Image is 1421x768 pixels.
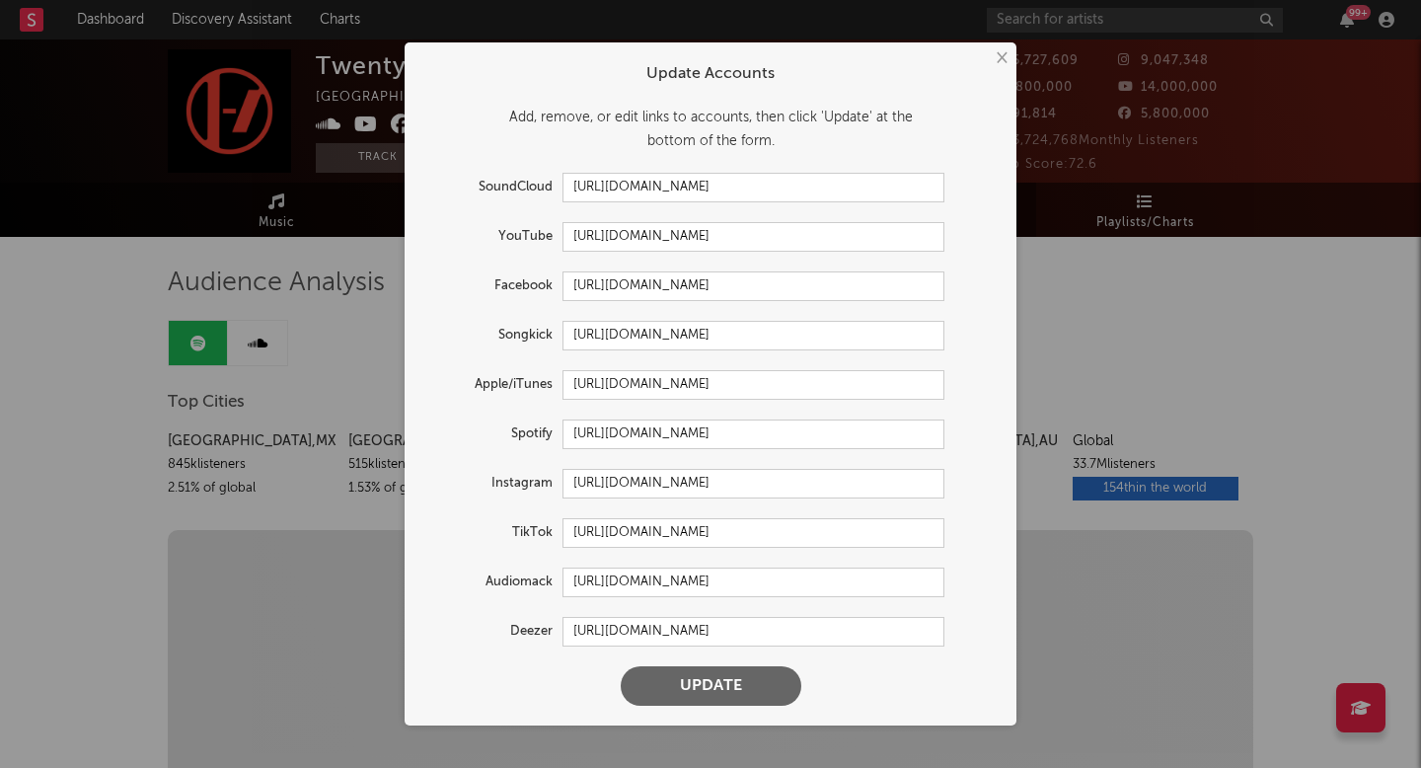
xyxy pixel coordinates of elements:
[424,106,997,153] div: Add, remove, or edit links to accounts, then click 'Update' at the bottom of the form.
[424,373,562,397] label: Apple/iTunes
[424,176,562,199] label: SoundCloud
[424,62,997,86] div: Update Accounts
[621,666,801,706] button: Update
[990,47,1011,69] button: ×
[424,324,562,347] label: Songkick
[424,620,562,644] label: Deezer
[424,571,562,594] label: Audiomack
[424,521,562,545] label: TikTok
[424,274,562,298] label: Facebook
[424,225,562,249] label: YouTube
[424,472,562,496] label: Instagram
[424,422,562,446] label: Spotify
